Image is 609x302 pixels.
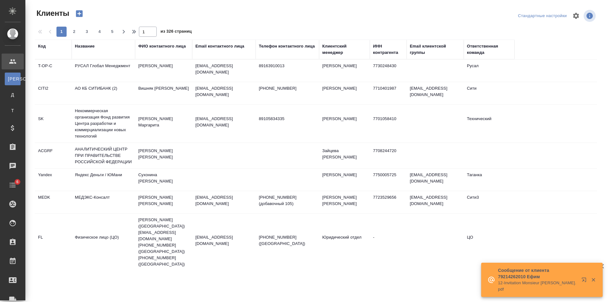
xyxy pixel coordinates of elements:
div: Email контактного лица [195,43,244,49]
td: Зайцева [PERSON_NAME] [319,145,370,167]
td: АНАЛИТИЧЕСКИЙ ЦЕНТР ПРИ ПРАВИТЕЛЬСТВЕ РОССИЙСКОЙ ФЕДЕРАЦИИ [72,143,135,168]
td: Сити3 [464,191,514,213]
td: [EMAIL_ADDRESS][DOMAIN_NAME] [407,82,464,104]
p: [EMAIL_ADDRESS][DOMAIN_NAME] [195,116,252,128]
div: Ответственная команда [467,43,511,56]
td: 7730248430 [370,60,407,82]
a: 6 [2,177,24,193]
div: Название [75,43,95,49]
td: ЦО [464,231,514,253]
div: Телефон контактного лица [259,43,315,49]
td: Вишняк [PERSON_NAME] [135,82,192,104]
td: [PERSON_NAME] [PERSON_NAME] [135,191,192,213]
td: [PERSON_NAME] [PERSON_NAME] [135,145,192,167]
button: Создать [72,8,87,19]
td: 7750005725 [370,169,407,191]
td: - [370,231,407,253]
span: 4 [95,29,105,35]
td: Yandex [35,169,72,191]
td: [EMAIL_ADDRESS][DOMAIN_NAME] [407,191,464,213]
p: [EMAIL_ADDRESS][DOMAIN_NAME] [195,85,252,98]
p: [EMAIL_ADDRESS][DOMAIN_NAME] [195,234,252,247]
td: 7710401987 [370,82,407,104]
span: Д [8,92,17,98]
span: Настроить таблицу [568,8,584,23]
td: T-OP-C [35,60,72,82]
td: Сити [464,82,514,104]
p: [PHONE_NUMBER] ([GEOGRAPHIC_DATA]) [259,234,316,247]
td: SK [35,112,72,135]
td: Некоммерческая организация Фонд развития Центра разработки и коммерциализации новых технологий [72,105,135,143]
span: 5 [107,29,117,35]
p: Сообщение от клиента 79214262010 Ефим [498,267,577,280]
span: Посмотреть информацию [584,10,597,22]
button: 2 [69,27,79,37]
button: 5 [107,27,117,37]
td: АО КБ СИТИБАНК (2) [72,82,135,104]
td: Юридический отдел [319,231,370,253]
td: FL [35,231,72,253]
span: Клиенты [35,8,69,18]
td: CITI2 [35,82,72,104]
p: 89105834335 [259,116,316,122]
td: [PERSON_NAME] Маргарита [135,112,192,135]
td: Сухонина [PERSON_NAME] [135,169,192,191]
span: 6 [12,179,22,185]
button: Закрыть [587,277,600,283]
td: MEDK [35,191,72,213]
div: Email клиентской группы [410,43,461,56]
span: из 326 страниц [160,28,192,37]
p: 12-Invitation Monsieur [PERSON_NAME].pdf [498,280,577,292]
a: [PERSON_NAME] [5,73,21,85]
td: 7723529656 [370,191,407,213]
td: 7708244720 [370,145,407,167]
td: Русал [464,60,514,82]
div: Клиентский менеджер [322,43,367,56]
td: РУСАЛ Глобал Менеджмент [72,60,135,82]
td: Таганка [464,169,514,191]
td: [PERSON_NAME] [319,169,370,191]
td: ACGRF [35,145,72,167]
p: 89163910013 [259,63,316,69]
p: [EMAIL_ADDRESS][DOMAIN_NAME] [195,194,252,207]
p: [EMAIL_ADDRESS][DOMAIN_NAME] [195,63,252,75]
td: МЕДЭКС-Консалт [72,191,135,213]
td: Физическое лицо (ЦО) [72,231,135,253]
div: ИНН контрагента [373,43,403,56]
a: Д [5,88,21,101]
a: Т [5,104,21,117]
div: ФИО контактного лица [138,43,186,49]
td: [PERSON_NAME] [PERSON_NAME] [319,191,370,213]
td: [PERSON_NAME] [135,60,192,82]
button: Открыть в новой вкладке [578,273,593,289]
span: 3 [82,29,92,35]
td: [EMAIL_ADDRESS][DOMAIN_NAME] [407,169,464,191]
p: [PHONE_NUMBER] [259,85,316,92]
span: Т [8,107,17,114]
span: 2 [69,29,79,35]
div: split button [516,11,568,21]
td: Яндекс Деньги / ЮМани [72,169,135,191]
td: [PERSON_NAME] [319,82,370,104]
td: 7701058410 [370,112,407,135]
p: [PHONE_NUMBER] (добавочный 105) [259,194,316,207]
button: 3 [82,27,92,37]
td: [PERSON_NAME] [319,112,370,135]
td: Технический [464,112,514,135]
div: Код [38,43,46,49]
span: [PERSON_NAME] [8,76,17,82]
td: [PERSON_NAME] [319,60,370,82]
td: [PERSON_NAME] ([GEOGRAPHIC_DATA]) [EMAIL_ADDRESS][DOMAIN_NAME] [PHONE_NUMBER] ([GEOGRAPHIC_DATA])... [135,214,192,271]
button: 4 [95,27,105,37]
